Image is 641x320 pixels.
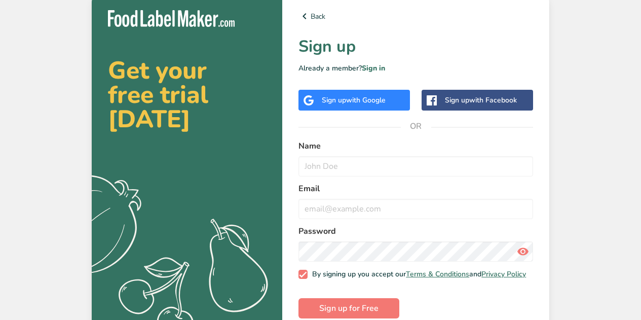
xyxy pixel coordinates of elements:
[346,95,386,105] span: with Google
[319,302,379,314] span: Sign up for Free
[481,269,526,279] a: Privacy Policy
[406,269,469,279] a: Terms & Conditions
[298,199,533,219] input: email@example.com
[298,183,533,195] label: Email
[108,10,235,27] img: Food Label Maker
[298,298,399,318] button: Sign up for Free
[298,34,533,59] h1: Sign up
[298,140,533,152] label: Name
[298,225,533,237] label: Password
[298,63,533,74] p: Already a member?
[322,95,386,105] div: Sign up
[308,270,526,279] span: By signing up you accept our and
[108,58,266,131] h2: Get your free trial [DATE]
[469,95,517,105] span: with Facebook
[298,10,533,22] a: Back
[445,95,517,105] div: Sign up
[401,111,431,141] span: OR
[298,156,533,176] input: John Doe
[362,63,385,73] a: Sign in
